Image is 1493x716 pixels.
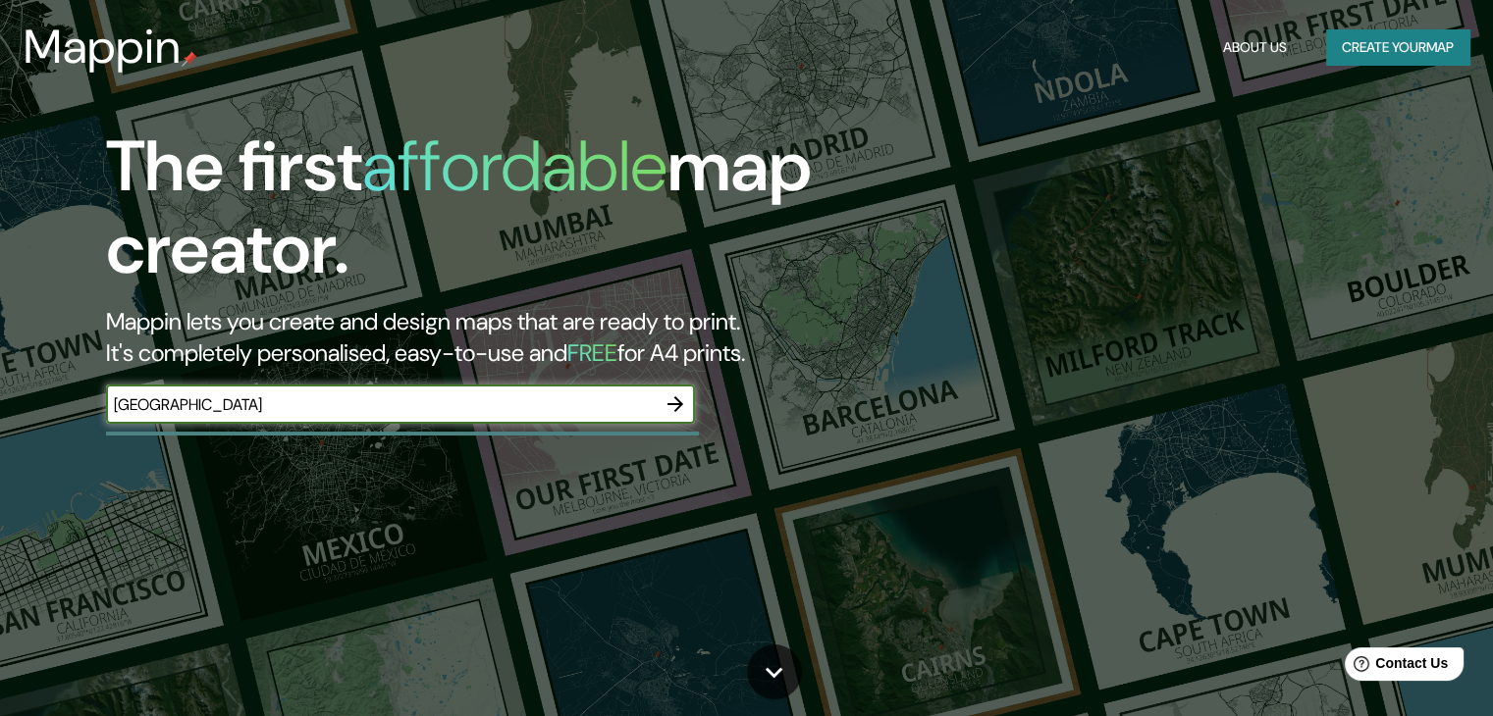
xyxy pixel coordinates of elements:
[567,337,617,368] h5: FREE
[106,306,853,369] h2: Mappin lets you create and design maps that are ready to print. It's completely personalised, eas...
[106,126,853,306] h1: The first map creator.
[106,393,656,416] input: Choose your favourite place
[182,51,197,67] img: mappin-pin
[1326,29,1469,66] button: Create yourmap
[24,20,182,75] h3: Mappin
[1215,29,1295,66] button: About Us
[362,121,667,212] h1: affordable
[1318,639,1471,694] iframe: Help widget launcher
